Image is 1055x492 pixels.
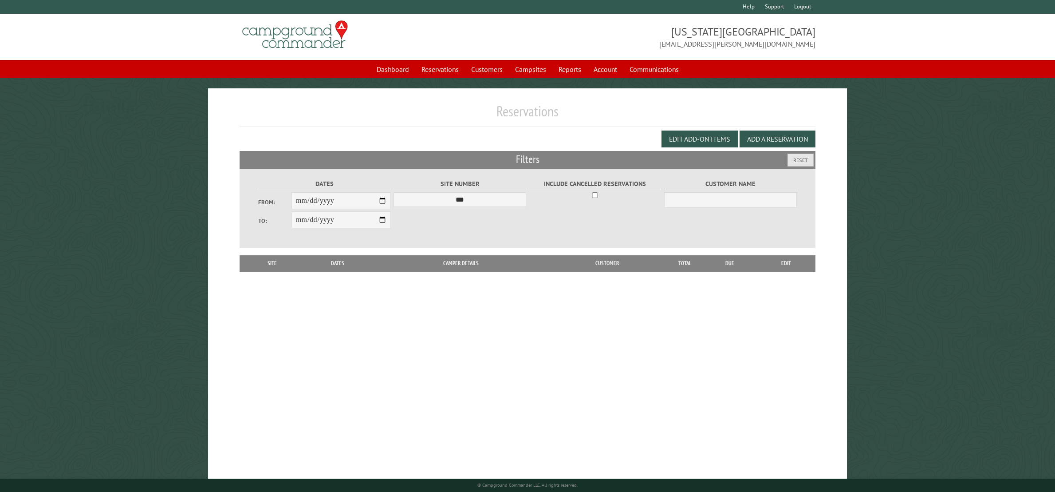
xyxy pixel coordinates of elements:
[529,179,661,189] label: Include Cancelled Reservations
[416,61,464,78] a: Reservations
[661,131,738,147] button: Edit Add-on Items
[375,255,547,271] th: Camper Details
[757,255,815,271] th: Edit
[244,255,300,271] th: Site
[240,151,815,168] h2: Filters
[258,179,391,189] label: Dates
[588,61,622,78] a: Account
[510,61,551,78] a: Campsites
[394,179,526,189] label: Site Number
[371,61,414,78] a: Dashboard
[258,198,291,206] label: From:
[258,217,291,225] label: To:
[702,255,757,271] th: Due
[240,17,350,52] img: Campground Commander
[301,255,375,271] th: Dates
[667,255,702,271] th: Total
[740,131,815,147] button: Add a Reservation
[624,61,684,78] a: Communications
[240,103,815,127] h1: Reservations
[527,24,815,49] span: [US_STATE][GEOGRAPHIC_DATA] [EMAIL_ADDRESS][PERSON_NAME][DOMAIN_NAME]
[547,255,667,271] th: Customer
[466,61,508,78] a: Customers
[553,61,587,78] a: Reports
[664,179,797,189] label: Customer Name
[787,154,814,167] button: Reset
[477,482,578,488] small: © Campground Commander LLC. All rights reserved.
